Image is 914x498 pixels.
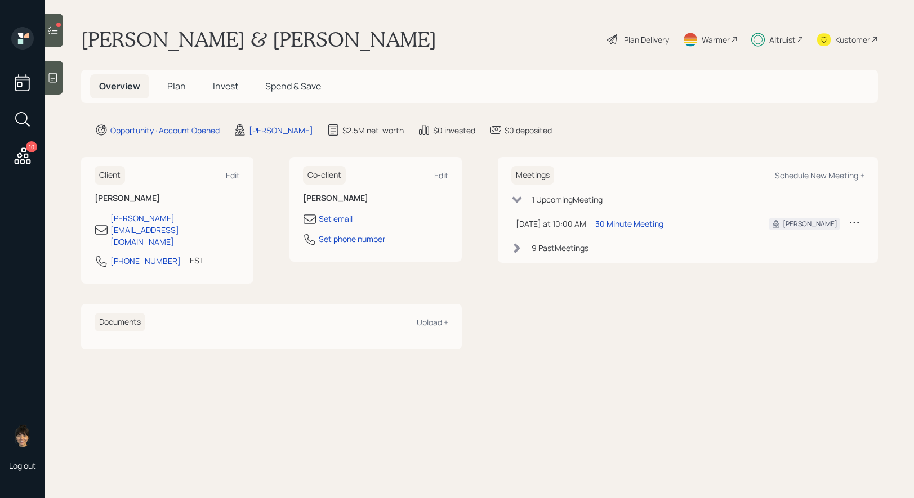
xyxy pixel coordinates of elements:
div: [PERSON_NAME] [249,124,313,136]
div: EST [190,254,204,266]
div: Kustomer [835,34,870,46]
div: [PERSON_NAME] [783,219,837,229]
div: Opportunity · Account Opened [110,124,220,136]
span: Spend & Save [265,80,321,92]
div: $0 invested [433,124,475,136]
div: 30 Minute Meeting [595,218,663,230]
div: Plan Delivery [624,34,669,46]
div: $2.5M net-worth [342,124,404,136]
div: Schedule New Meeting + [775,170,864,181]
h6: [PERSON_NAME] [303,194,448,203]
div: 9 Past Meeting s [532,242,588,254]
h6: Client [95,166,125,185]
div: Altruist [769,34,796,46]
div: Set email [319,213,353,225]
h6: [PERSON_NAME] [95,194,240,203]
div: [DATE] at 10:00 AM [516,218,586,230]
h1: [PERSON_NAME] & [PERSON_NAME] [81,27,436,52]
span: Invest [213,80,238,92]
div: [PHONE_NUMBER] [110,255,181,267]
div: 10 [26,141,37,152]
h6: Co-client [303,166,346,185]
h6: Meetings [511,166,554,185]
span: Plan [167,80,186,92]
div: 1 Upcoming Meeting [532,194,603,205]
div: [PERSON_NAME][EMAIL_ADDRESS][DOMAIN_NAME] [110,212,240,248]
div: Set phone number [319,233,385,245]
h6: Documents [95,313,145,331]
span: Overview [99,80,140,92]
div: Edit [434,170,448,181]
div: Upload + [417,317,448,327]
div: Warmer [702,34,730,46]
img: treva-nostdahl-headshot.png [11,424,34,447]
div: Log out [9,460,36,471]
div: $0 deposited [505,124,552,136]
div: Edit [226,170,240,181]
